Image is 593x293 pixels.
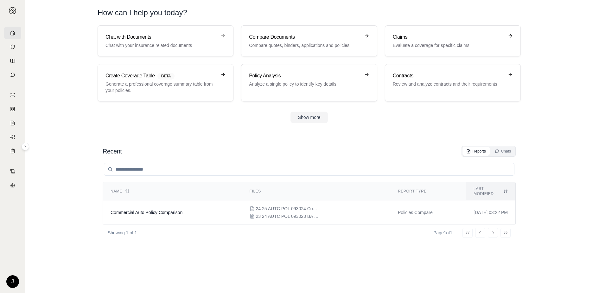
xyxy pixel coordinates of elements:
img: Expand sidebar [9,7,16,15]
td: [DATE] 03:22 PM [466,200,515,225]
h3: Policy Analysis [249,72,360,80]
button: Reports [462,147,490,156]
p: Review and analyze contracts and their requirements [393,81,504,87]
h3: Chat with Documents [105,33,217,41]
a: Contract Analysis [4,165,21,178]
a: Policy Comparisons [4,103,21,115]
h1: How can I help you today? [98,8,521,18]
a: Coverage Table [4,145,21,157]
h3: Compare Documents [249,33,360,41]
span: BETA [157,73,175,80]
p: Generate a professional coverage summary table from your policies. [105,81,217,94]
a: Create Coverage TableBETAGenerate a professional coverage summary table from your policies. [98,64,233,101]
a: Legal Search Engine [4,179,21,192]
a: Home [4,27,21,39]
a: Custom Report [4,131,21,143]
a: Policy AnalysisAnalyze a single policy to identify key details [241,64,377,101]
span: 24 25 AUTC POL 093024 Commercial Auto Renewal Pol# BA2X321558.pdf [256,205,319,212]
a: ContractsReview and analyze contracts and their requirements [385,64,521,101]
button: Chats [491,147,515,156]
a: Compare DocumentsCompare quotes, binders, applications and policies [241,25,377,56]
th: Report Type [390,182,466,200]
div: Reports [466,149,486,154]
span: 23 24 AUTC POL 093023 BA 2X3215581 New Policy.pdf [256,213,319,219]
h3: Create Coverage Table [105,72,217,80]
div: Page 1 of 1 [433,230,452,236]
a: Chat with DocumentsChat with your insurance related documents [98,25,233,56]
a: Documents Vault [4,41,21,53]
p: Chat with your insurance related documents [105,42,217,49]
p: Analyze a single policy to identify key details [249,81,360,87]
div: Last modified [474,186,508,196]
a: Single Policy [4,89,21,101]
div: Name [111,189,234,194]
a: Chat [4,68,21,81]
div: Chats [495,149,511,154]
span: Commercial Auto Policy Comparison [111,210,182,215]
a: Prompt Library [4,55,21,67]
th: Files [242,182,390,200]
button: Expand sidebar [6,4,19,17]
p: Compare quotes, binders, applications and policies [249,42,360,49]
div: J [6,275,19,288]
h3: Claims [393,33,504,41]
h2: Recent [103,147,122,156]
button: Show more [290,112,328,123]
h3: Contracts [393,72,504,80]
p: Evaluate a coverage for specific claims [393,42,504,49]
td: Policies Compare [390,200,466,225]
a: Claim Coverage [4,117,21,129]
p: Showing 1 of 1 [108,230,137,236]
button: Expand sidebar [22,143,29,150]
a: ClaimsEvaluate a coverage for specific claims [385,25,521,56]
